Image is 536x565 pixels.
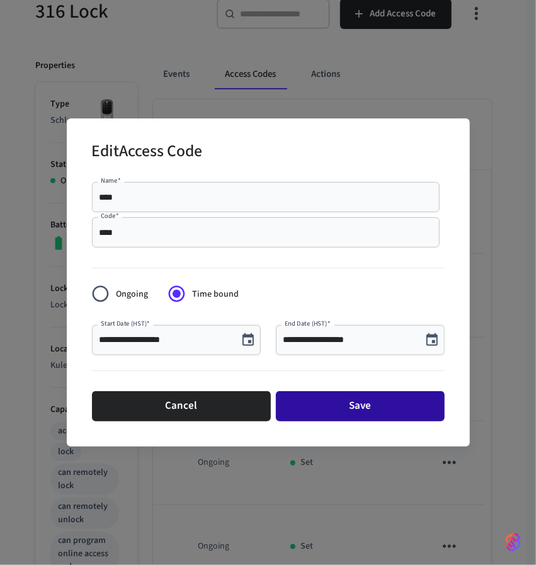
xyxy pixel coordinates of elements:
[92,391,271,421] button: Cancel
[276,391,445,421] button: Save
[101,212,119,221] label: Code
[92,134,203,172] h2: Edit Access Code
[506,532,521,552] img: SeamLogoGradient.69752ec5.svg
[236,328,261,353] button: Choose date, selected date is Aug 28, 2025
[285,319,331,329] label: End Date (HST)
[116,288,148,301] span: Ongoing
[419,328,445,353] button: Choose date, selected date is Aug 28, 2025
[101,319,150,329] label: Start Date (HST)
[192,288,239,301] span: Time bound
[101,176,121,186] label: Name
